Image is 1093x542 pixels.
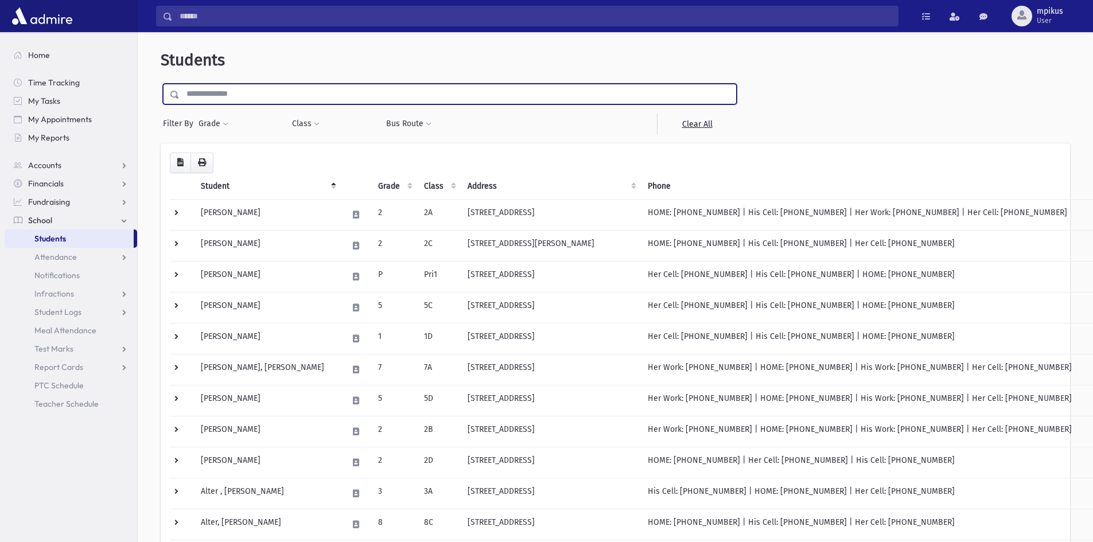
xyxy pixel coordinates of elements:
[28,178,64,189] span: Financials
[28,215,52,225] span: School
[417,385,461,416] td: 5D
[28,132,69,143] span: My Reports
[5,92,137,110] a: My Tasks
[371,509,417,540] td: 8
[461,261,641,292] td: [STREET_ADDRESS]
[371,478,417,509] td: 3
[417,323,461,354] td: 1D
[386,114,432,134] button: Bus Route
[417,478,461,509] td: 3A
[5,156,137,174] a: Accounts
[194,199,341,230] td: [PERSON_NAME]
[194,416,341,447] td: [PERSON_NAME]
[371,230,417,261] td: 2
[34,270,80,280] span: Notifications
[5,110,137,128] a: My Appointments
[28,50,50,60] span: Home
[417,416,461,447] td: 2B
[34,380,84,391] span: PTC Schedule
[371,261,417,292] td: P
[5,248,137,266] a: Attendance
[417,354,461,385] td: 7A
[5,395,137,413] a: Teacher Schedule
[28,114,92,124] span: My Appointments
[194,478,341,509] td: Alter , [PERSON_NAME]
[5,376,137,395] a: PTC Schedule
[34,325,96,336] span: Meal Attendance
[34,233,66,244] span: Students
[417,230,461,261] td: 2C
[417,261,461,292] td: Pri1
[5,303,137,321] a: Student Logs
[194,323,341,354] td: [PERSON_NAME]
[1037,16,1063,25] span: User
[5,73,137,92] a: Time Tracking
[461,385,641,416] td: [STREET_ADDRESS]
[194,173,341,200] th: Student: activate to sort column descending
[194,509,341,540] td: Alter, [PERSON_NAME]
[461,199,641,230] td: [STREET_ADDRESS]
[5,46,137,64] a: Home
[5,174,137,193] a: Financials
[291,114,320,134] button: Class
[461,447,641,478] td: [STREET_ADDRESS]
[5,128,137,147] a: My Reports
[371,173,417,200] th: Grade: activate to sort column ascending
[34,252,77,262] span: Attendance
[1037,7,1063,16] span: mpikus
[194,292,341,323] td: [PERSON_NAME]
[371,447,417,478] td: 2
[461,416,641,447] td: [STREET_ADDRESS]
[190,153,213,173] button: Print
[461,292,641,323] td: [STREET_ADDRESS]
[34,307,81,317] span: Student Logs
[371,416,417,447] td: 2
[34,362,83,372] span: Report Cards
[194,385,341,416] td: [PERSON_NAME]
[461,509,641,540] td: [STREET_ADDRESS]
[371,292,417,323] td: 5
[371,323,417,354] td: 1
[170,153,191,173] button: CSV
[9,5,75,28] img: AdmirePro
[194,261,341,292] td: [PERSON_NAME]
[28,160,61,170] span: Accounts
[5,266,137,284] a: Notifications
[461,478,641,509] td: [STREET_ADDRESS]
[5,284,137,303] a: Infractions
[417,447,461,478] td: 2D
[461,173,641,200] th: Address: activate to sort column ascending
[461,354,641,385] td: [STREET_ADDRESS]
[28,77,80,88] span: Time Tracking
[194,230,341,261] td: [PERSON_NAME]
[417,292,461,323] td: 5C
[417,199,461,230] td: 2A
[417,509,461,540] td: 8C
[5,340,137,358] a: Test Marks
[194,354,341,385] td: [PERSON_NAME], [PERSON_NAME]
[5,358,137,376] a: Report Cards
[198,114,229,134] button: Grade
[28,197,70,207] span: Fundraising
[161,50,225,69] span: Students
[5,211,137,229] a: School
[34,288,74,299] span: Infractions
[194,447,341,478] td: [PERSON_NAME]
[163,118,198,130] span: Filter By
[5,321,137,340] a: Meal Attendance
[371,354,417,385] td: 7
[657,114,737,134] a: Clear All
[34,399,99,409] span: Teacher Schedule
[5,229,134,248] a: Students
[371,385,417,416] td: 5
[173,6,898,26] input: Search
[461,230,641,261] td: [STREET_ADDRESS][PERSON_NAME]
[28,96,60,106] span: My Tasks
[461,323,641,354] td: [STREET_ADDRESS]
[417,173,461,200] th: Class: activate to sort column ascending
[371,199,417,230] td: 2
[5,193,137,211] a: Fundraising
[34,344,73,354] span: Test Marks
